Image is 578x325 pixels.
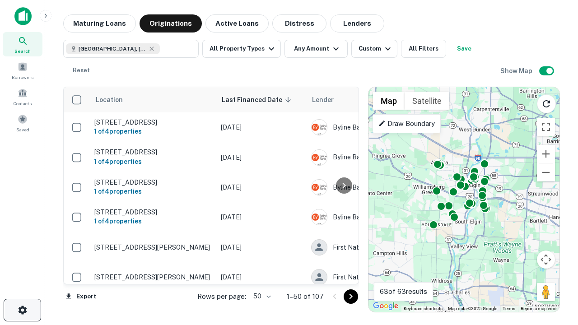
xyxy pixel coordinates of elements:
[537,163,555,181] button: Zoom out
[311,269,447,285] div: First Nations Bank
[448,306,497,311] span: Map data ©2025 Google
[140,14,202,32] button: Originations
[371,300,401,312] a: Open this area in Google Maps (opens a new window)
[222,94,294,105] span: Last Financed Date
[14,7,32,25] img: capitalize-icon.png
[312,209,327,225] img: picture
[221,272,302,282] p: [DATE]
[284,40,348,58] button: Any Amount
[380,286,427,297] p: 63 of 63 results
[202,40,281,58] button: All Property Types
[94,118,212,126] p: [STREET_ADDRESS]
[312,120,327,135] img: picture
[344,289,358,304] button: Go to next page
[94,148,212,156] p: [STREET_ADDRESS]
[312,180,327,195] img: picture
[16,126,29,133] span: Saved
[94,157,212,167] h6: 1 of 4 properties
[221,242,302,252] p: [DATE]
[378,118,435,129] p: Draw Boundary
[405,92,449,110] button: Show satellite imagery
[311,149,447,166] div: Byline Bank
[67,61,96,79] button: Reset
[312,94,334,105] span: Lender
[401,40,446,58] button: All Filters
[205,14,269,32] button: Active Loans
[63,290,98,303] button: Export
[95,94,135,105] span: Location
[404,306,443,312] button: Keyboard shortcuts
[373,92,405,110] button: Show street map
[3,32,42,56] a: Search
[521,306,557,311] a: Report a map error
[221,182,302,192] p: [DATE]
[368,87,559,312] div: 0 0
[94,208,212,216] p: [STREET_ADDRESS]
[94,243,212,251] p: [STREET_ADDRESS][PERSON_NAME]
[3,58,42,83] a: Borrowers
[94,273,212,281] p: [STREET_ADDRESS][PERSON_NAME]
[537,118,555,136] button: Toggle fullscreen view
[197,291,246,302] p: Rows per page:
[537,283,555,301] button: Drag Pegman onto the map to open Street View
[371,300,401,312] img: Google
[94,216,212,226] h6: 1 of 4 properties
[94,178,212,186] p: [STREET_ADDRESS]
[14,47,31,55] span: Search
[287,291,324,302] p: 1–50 of 107
[500,66,534,76] h6: Show Map
[312,150,327,165] img: picture
[533,224,578,267] iframe: Chat Widget
[94,126,212,136] h6: 1 of 4 properties
[12,74,33,81] span: Borrowers
[351,40,397,58] button: Custom
[311,119,447,135] div: Byline Bank
[450,40,479,58] button: Save your search to get updates of matches that match your search criteria.
[330,14,384,32] button: Lenders
[272,14,326,32] button: Distress
[221,212,302,222] p: [DATE]
[14,100,32,107] span: Contacts
[503,306,515,311] a: Terms (opens in new tab)
[63,14,136,32] button: Maturing Loans
[311,179,447,195] div: Byline Bank
[216,87,307,112] th: Last Financed Date
[311,209,447,225] div: Byline Bank
[311,239,447,255] div: First Nations Bank
[537,94,556,113] button: Reload search area
[307,87,451,112] th: Lender
[250,290,272,303] div: 50
[94,186,212,196] h6: 1 of 4 properties
[90,87,216,112] th: Location
[79,45,146,53] span: [GEOGRAPHIC_DATA], [GEOGRAPHIC_DATA]
[3,111,42,135] a: Saved
[359,43,393,54] div: Custom
[221,153,302,162] p: [DATE]
[537,145,555,163] button: Zoom in
[3,84,42,109] a: Contacts
[221,122,302,132] p: [DATE]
